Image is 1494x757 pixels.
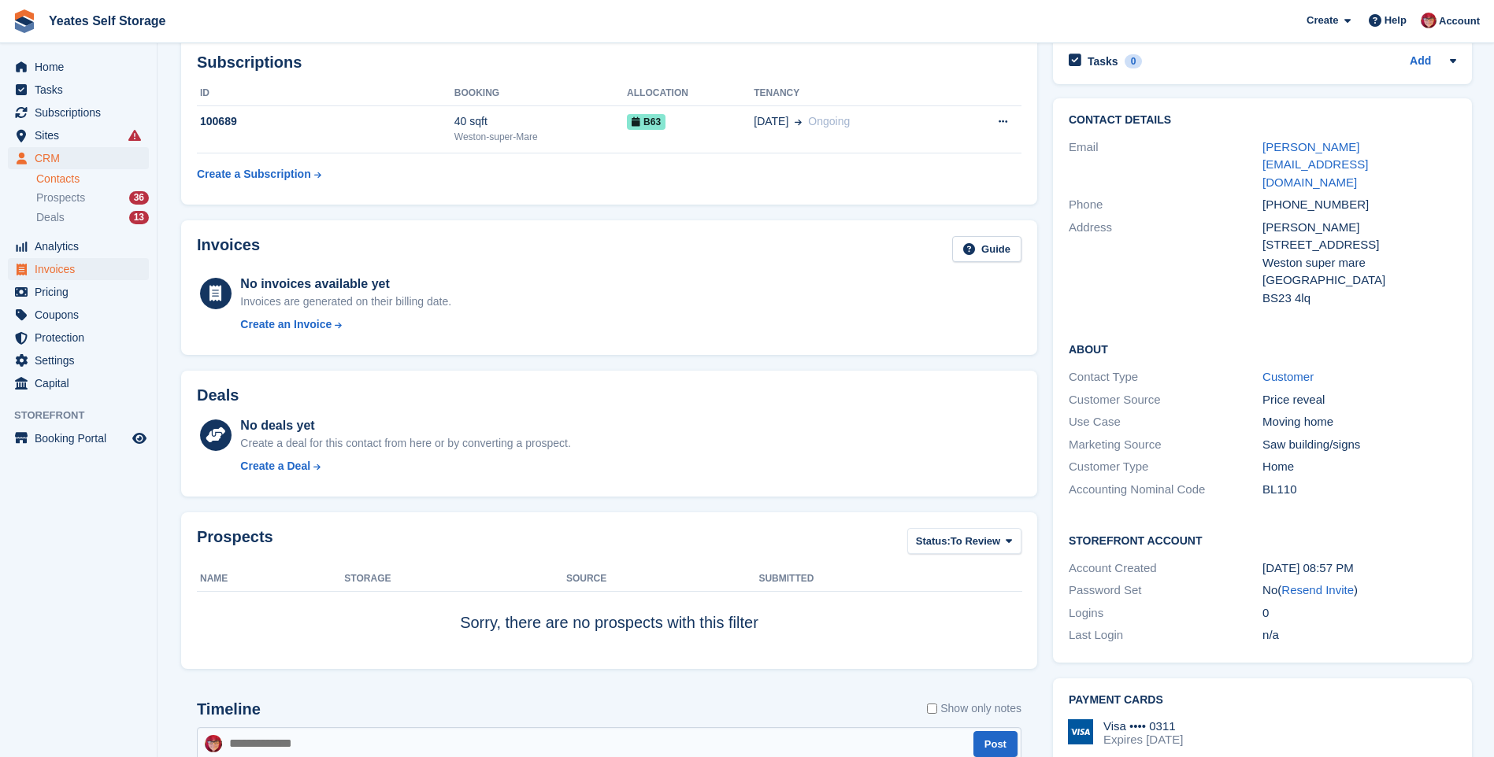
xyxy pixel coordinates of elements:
[1069,559,1262,578] div: Account Created
[1262,271,1456,290] div: [GEOGRAPHIC_DATA]
[35,327,129,349] span: Protection
[197,166,311,183] div: Create a Subscription
[1262,559,1456,578] div: [DATE] 08:57 PM
[1069,532,1456,548] h2: Storefront Account
[1069,391,1262,409] div: Customer Source
[197,81,454,106] th: ID
[13,9,36,33] img: stora-icon-8386f47178a22dfd0bd8f6a31ec36ba5ce8667c1dd55bd0f319d3a0aa187defe.svg
[8,427,149,449] a: menu
[8,102,149,124] a: menu
[1281,583,1354,596] a: Resend Invite
[197,160,321,189] a: Create a Subscription
[1262,436,1456,454] div: Saw building/signs
[1069,626,1262,644] div: Last Login
[1069,604,1262,622] div: Logins
[754,81,953,106] th: Tenancy
[240,275,451,294] div: No invoices available yet
[1262,413,1456,431] div: Moving home
[1088,54,1118,68] h2: Tasks
[627,114,665,130] span: B63
[14,408,157,423] span: Storefront
[1069,368,1262,386] div: Contact Type
[927,700,937,717] input: Show only notes
[130,429,149,448] a: Preview store
[907,528,1021,554] button: Status: To Review
[1262,290,1456,308] div: BS23 4lq
[1262,236,1456,254] div: [STREET_ADDRESS]
[240,294,451,310] div: Invoices are generated on their billing date.
[1410,53,1431,71] a: Add
[197,54,1021,72] h2: Subscriptions
[951,534,1000,549] span: To Review
[1439,13,1480,29] span: Account
[197,567,344,592] th: Name
[344,567,566,592] th: Storage
[35,56,129,78] span: Home
[1069,114,1456,127] h2: Contact Details
[916,534,951,549] span: Status:
[1069,196,1262,214] div: Phone
[1069,341,1456,356] h2: About
[35,235,129,257] span: Analytics
[1262,196,1456,214] div: [PHONE_NUMBER]
[35,372,129,394] span: Capital
[8,372,149,394] a: menu
[36,209,149,226] a: Deals 13
[240,435,570,452] div: Create a deal for this contact from here or by converting a prospect.
[197,236,260,262] h2: Invoices
[1262,140,1368,189] a: [PERSON_NAME][EMAIL_ADDRESS][DOMAIN_NAME]
[1262,582,1456,600] div: No
[205,735,222,752] img: Wendie Tanner
[35,427,129,449] span: Booking Portal
[197,113,454,130] div: 100689
[808,115,850,127] span: Ongoing
[35,102,129,124] span: Subscriptions
[36,190,85,205] span: Prospects
[240,458,570,475] a: Create a Deal
[1068,719,1093,744] img: Visa Logo
[754,113,788,130] span: [DATE]
[1069,413,1262,431] div: Use Case
[8,124,149,146] a: menu
[1262,219,1456,237] div: [PERSON_NAME]
[36,190,149,206] a: Prospects 36
[8,79,149,101] a: menu
[8,281,149,303] a: menu
[36,172,149,186] a: Contacts
[1069,219,1262,308] div: Address
[1262,370,1314,383] a: Customer
[973,731,1018,757] button: Post
[197,386,239,404] h2: Deals
[454,130,627,144] div: Weston-super-Mare
[1069,481,1262,499] div: Accounting Nominal Code
[566,567,759,592] th: Source
[1262,626,1456,644] div: n/a
[35,281,129,303] span: Pricing
[35,147,129,169] span: CRM
[627,81,754,106] th: Allocation
[927,700,1021,717] label: Show only notes
[460,614,758,631] span: Sorry, there are no prospects with this filter
[1262,391,1456,409] div: Price reveal
[1069,458,1262,476] div: Customer Type
[1262,481,1456,499] div: BL110
[197,700,261,718] h2: Timeline
[240,316,332,333] div: Create an Invoice
[8,304,149,326] a: menu
[129,191,149,205] div: 36
[1262,254,1456,272] div: Weston super mare
[1103,719,1183,733] div: Visa •••• 0311
[1103,733,1183,747] div: Expires [DATE]
[1069,436,1262,454] div: Marketing Source
[35,258,129,280] span: Invoices
[8,235,149,257] a: menu
[758,567,1021,592] th: Submitted
[240,458,310,475] div: Create a Deal
[1069,582,1262,600] div: Password Set
[35,79,129,101] span: Tasks
[1262,458,1456,476] div: Home
[1307,13,1338,28] span: Create
[454,81,627,106] th: Booking
[8,327,149,349] a: menu
[1125,54,1143,68] div: 0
